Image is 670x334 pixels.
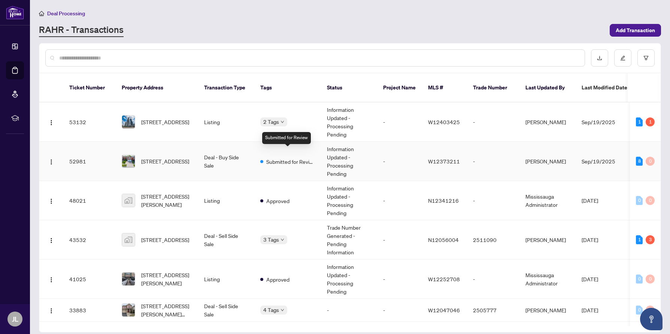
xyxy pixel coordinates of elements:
img: thumbnail-img [122,273,135,285]
th: Trade Number [467,73,519,102]
span: JL [12,314,18,324]
span: filter [643,55,649,61]
button: download [591,49,608,67]
td: [PERSON_NAME] [519,299,576,322]
span: Add Transaction [616,24,655,36]
td: Information Updated - Processing Pending [321,102,377,142]
td: - [377,142,422,181]
td: 52981 [63,142,116,181]
td: 2505777 [467,299,519,322]
img: Logo [48,159,54,165]
span: Approved [266,197,289,205]
a: RAHR - Transactions [39,24,124,37]
img: Logo [48,308,54,314]
td: Information Updated - Processing Pending [321,142,377,181]
span: W12403425 [428,119,460,125]
th: Ticket Number [63,73,116,102]
div: 0 [636,275,643,284]
td: [PERSON_NAME] [519,220,576,260]
td: Information Updated - Processing Pending [321,260,377,299]
img: thumbnail-img [122,155,135,168]
th: Transaction Type [198,73,254,102]
img: Logo [48,238,54,243]
td: [PERSON_NAME] [519,142,576,181]
th: MLS # [422,73,467,102]
span: N12056004 [428,236,459,243]
th: Last Updated By [519,73,576,102]
td: Deal - Sell Side Sale [198,220,254,260]
td: - [467,260,519,299]
td: - [467,102,519,142]
span: W12373211 [428,158,460,165]
span: down [281,238,284,242]
button: Logo [45,304,57,316]
td: 41025 [63,260,116,299]
td: Listing [198,260,254,299]
td: - [467,142,519,181]
th: Status [321,73,377,102]
button: Add Transaction [610,24,661,37]
td: 33883 [63,299,116,322]
span: down [281,120,284,124]
button: Logo [45,116,57,128]
button: edit [614,49,631,67]
span: 2 Tags [263,117,279,126]
span: 3 Tags [263,235,279,244]
div: 0 [646,196,655,205]
td: Mississauga Administrator [519,181,576,220]
span: edit [620,55,625,61]
span: 4 Tags [263,306,279,314]
img: Logo [48,277,54,283]
div: 1 [636,235,643,244]
img: thumbnail-img [122,194,135,207]
span: [STREET_ADDRESS][PERSON_NAME] [141,192,192,209]
span: [STREET_ADDRESS][PERSON_NAME][PERSON_NAME] [141,302,192,318]
button: Logo [45,273,57,285]
img: thumbnail-img [122,116,135,128]
td: - [377,181,422,220]
td: 53132 [63,102,116,142]
td: 43532 [63,220,116,260]
td: Deal - Sell Side Sale [198,299,254,322]
span: [STREET_ADDRESS][PERSON_NAME] [141,271,192,287]
span: Sep/19/2025 [582,119,615,125]
div: 0 [636,196,643,205]
th: Tags [254,73,321,102]
button: Logo [45,194,57,206]
span: home [39,11,44,16]
span: W12047046 [428,307,460,313]
span: W12252708 [428,276,460,282]
td: - [377,220,422,260]
span: [DATE] [582,276,598,282]
button: filter [637,49,655,67]
td: - [321,299,377,322]
th: Property Address [116,73,198,102]
td: [PERSON_NAME] [519,102,576,142]
span: N12341216 [428,197,459,204]
div: 0 [646,157,655,166]
button: Open asap [640,308,663,330]
span: Submitted for Review [266,157,315,166]
img: thumbnail-img [122,233,135,246]
div: 1 [646,117,655,126]
img: logo [6,6,24,19]
td: - [377,102,422,142]
img: Logo [48,120,54,126]
td: - [467,181,519,220]
div: 1 [636,117,643,126]
td: Listing [198,181,254,220]
span: [DATE] [582,236,598,243]
img: Logo [48,198,54,204]
span: [STREET_ADDRESS] [141,157,189,165]
div: 3 [646,235,655,244]
span: Last Modified Date [582,83,627,92]
span: [STREET_ADDRESS] [141,118,189,126]
span: down [281,308,284,312]
td: - [377,260,422,299]
span: Deal Processing [47,10,85,17]
td: 2511090 [467,220,519,260]
td: Trade Number Generated - Pending Information [321,220,377,260]
div: 0 [646,306,655,315]
span: [STREET_ADDRESS] [141,236,189,244]
td: 48021 [63,181,116,220]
